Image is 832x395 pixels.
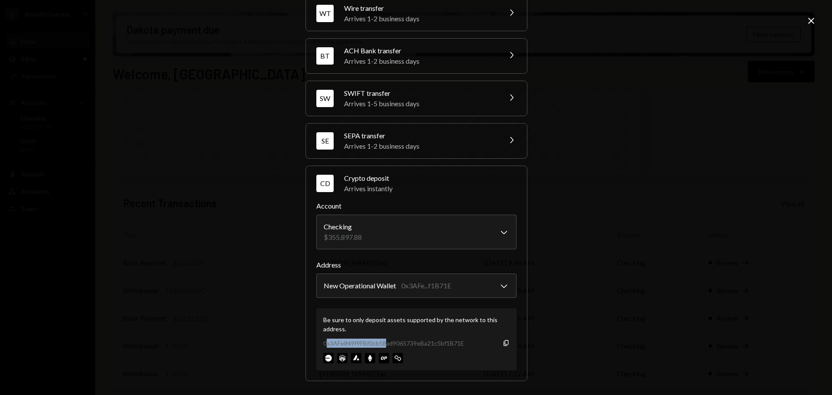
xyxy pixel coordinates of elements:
button: BTACH Bank transferArrives 1-2 business days [306,39,527,73]
label: Account [316,201,517,211]
img: polygon-mainnet [393,353,403,363]
img: avalanche-mainnet [351,353,361,363]
button: CDCrypto depositArrives instantly [306,166,527,201]
div: SWIFT transfer [344,88,496,98]
div: 0x3AFe849f9FBf0cb58ad9065739eBa21c5bf1B71E [323,339,464,348]
img: ethereum-mainnet [365,353,375,363]
div: CD [316,175,334,192]
div: SEPA transfer [344,131,496,141]
img: base-mainnet [323,353,334,363]
button: SWSWIFT transferArrives 1-5 business days [306,81,527,116]
div: 0x3AFe...f1B71E [401,281,451,291]
div: WT [316,5,334,22]
button: Account [316,215,517,249]
button: Address [316,274,517,298]
div: Be sure to only deposit assets supported by the network to this address. [323,315,510,333]
div: Arrives 1-2 business days [344,13,496,24]
div: Wire transfer [344,3,496,13]
div: Crypto deposit [344,173,517,183]
div: CDCrypto depositArrives instantly [316,201,517,370]
div: ACH Bank transfer [344,46,496,56]
div: SW [316,90,334,107]
div: Arrives 1-5 business days [344,98,496,109]
img: arbitrum-mainnet [337,353,348,363]
button: SESEPA transferArrives 1-2 business days [306,124,527,158]
label: Address [316,260,517,270]
div: Arrives 1-2 business days [344,141,496,151]
div: Arrives instantly [344,183,517,194]
img: optimism-mainnet [379,353,389,363]
div: Arrives 1-2 business days [344,56,496,66]
div: BT [316,47,334,65]
div: SE [316,132,334,150]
